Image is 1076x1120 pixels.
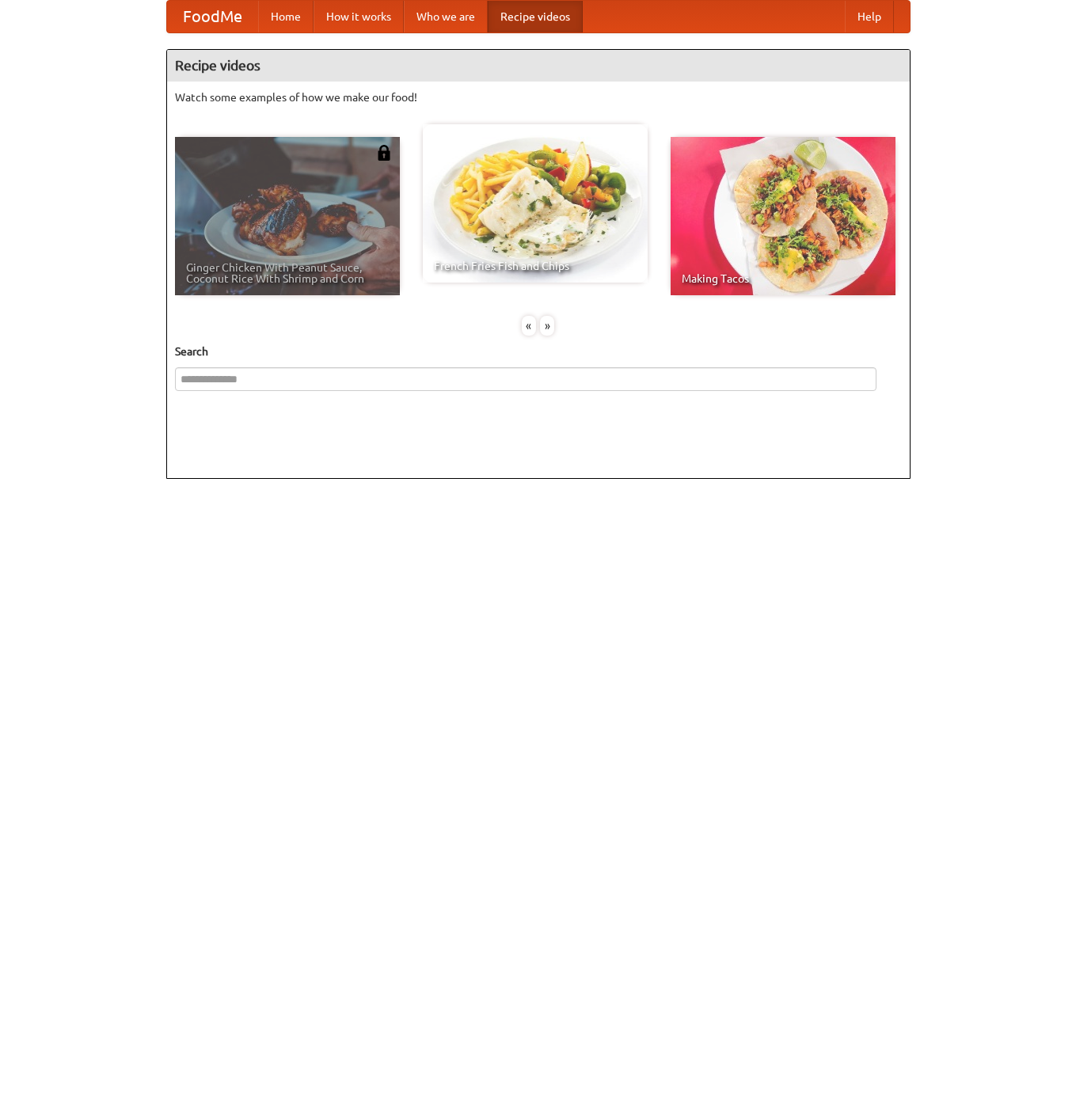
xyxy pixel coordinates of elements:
[488,1,583,32] a: Recipe videos
[175,344,902,359] h5: Search
[540,316,554,336] div: »
[434,260,637,271] span: French Fries Fish and Chips
[167,50,910,82] h4: Recipe videos
[167,1,258,32] a: FoodMe
[404,1,488,32] a: Who we are
[258,1,314,32] a: Home
[845,1,894,32] a: Help
[423,124,648,283] a: French Fries Fish and Chips
[376,145,392,161] img: 483408.png
[522,316,536,336] div: «
[682,273,884,284] span: Making Tacos
[671,137,895,295] a: Making Tacos
[175,89,902,105] p: Watch some examples of how we make our food!
[314,1,404,32] a: How it works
